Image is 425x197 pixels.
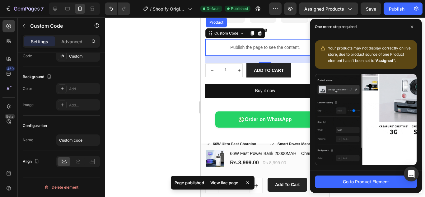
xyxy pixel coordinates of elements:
div: Image [23,102,34,108]
p: Advanced [61,38,82,45]
p: Custom Code [30,22,83,30]
div: Publish [389,6,404,12]
p: One more step required [315,24,357,30]
div: Code [23,53,32,59]
button: Save [361,2,381,15]
span: Default [207,6,220,12]
button: Delete element [23,182,100,192]
button: 7 [2,2,46,15]
div: Custom [69,54,98,59]
div: Color [23,86,32,91]
div: View live page [207,178,242,187]
div: Beta [5,114,15,119]
div: Name [23,137,33,143]
span: Your products may not display correctly on live store, due to product source of one Product eleme... [328,46,411,63]
button: Assigned Products [299,2,358,15]
b: “Assigned” [374,58,395,63]
div: Configuration [23,123,47,129]
div: Open Intercom Messenger [404,167,419,181]
span: Save [366,6,376,12]
div: Undo/Redo [105,2,130,15]
button: Go to Product Element [315,176,417,188]
iframe: Design area [201,17,329,197]
span: Shopify Original Product Template [153,6,185,12]
span: Assigned Products [304,6,344,12]
div: Add... [69,86,98,92]
div: Add... [69,102,98,108]
button: Publish [384,2,410,15]
div: Align [23,157,40,166]
p: Settings [31,38,48,45]
p: Page published [175,180,204,186]
div: Go to Product Element [343,178,389,185]
div: Delete element [44,184,78,191]
span: Published [231,6,248,12]
div: Background [23,73,53,81]
p: 7 [41,5,44,12]
span: / [150,6,152,12]
div: 450 [6,66,15,71]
